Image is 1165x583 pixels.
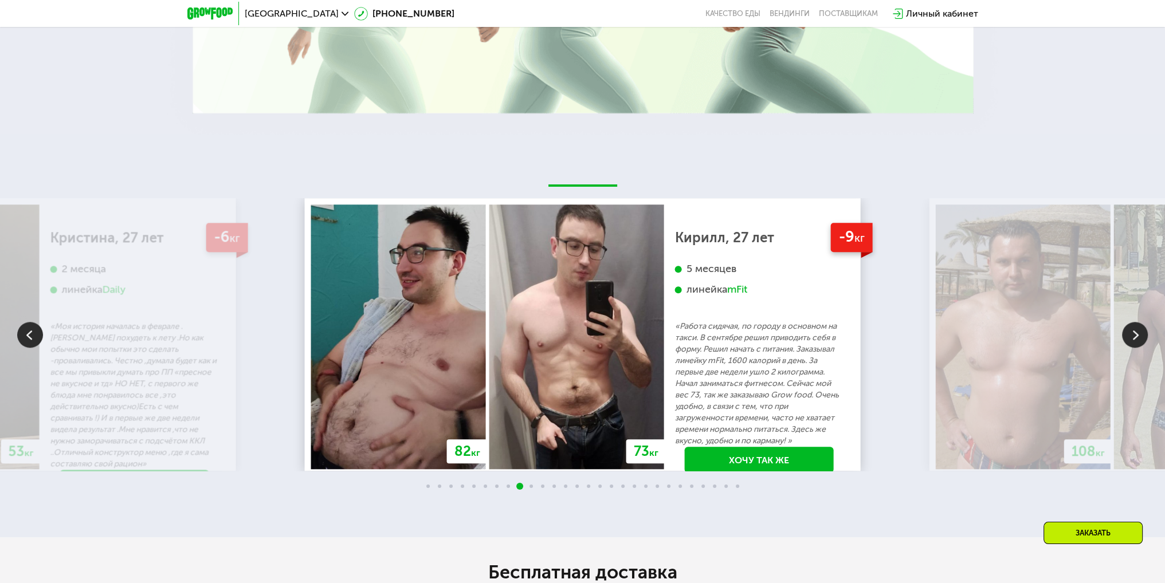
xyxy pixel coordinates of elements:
div: -9 [830,223,872,252]
span: кг [471,447,480,458]
div: -6 [206,223,248,252]
span: кг [649,447,658,458]
span: кг [1096,447,1105,458]
div: Кристина, 27 лет [50,232,219,243]
div: линейка [50,283,219,296]
a: Хочу так же [685,447,834,472]
div: Daily [103,283,126,296]
span: [GEOGRAPHIC_DATA] [245,9,339,18]
div: 2 месяца [50,262,219,275]
div: Заказать [1044,522,1143,544]
div: Кирилл, 27 лет [675,232,844,243]
span: кг [25,447,34,458]
div: 108 [1064,439,1112,463]
div: 82 [447,439,488,463]
a: Хочу так же [60,470,209,495]
div: Личный кабинет [906,7,978,21]
a: [PHONE_NUMBER] [354,7,454,21]
div: mFit [727,283,747,296]
a: Качество еды [705,9,760,18]
div: 73 [626,439,666,463]
div: 5 месяцев [675,262,844,275]
a: Вендинги [770,9,810,18]
img: Slide left [17,322,43,348]
p: «Моя история началась в феврале .[PERSON_NAME] похудеть к лету .Но как обычно мои попытки это сде... [50,321,219,470]
div: линейка [675,283,844,296]
span: кг [854,231,864,245]
span: кг [229,231,240,245]
img: Slide right [1122,322,1148,348]
div: поставщикам [819,9,878,18]
p: «Работа сидячая, по городу в основном на такси. В сентябре решил приводить себя в форму. Решил на... [675,321,844,447]
div: 53 [1,439,41,463]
